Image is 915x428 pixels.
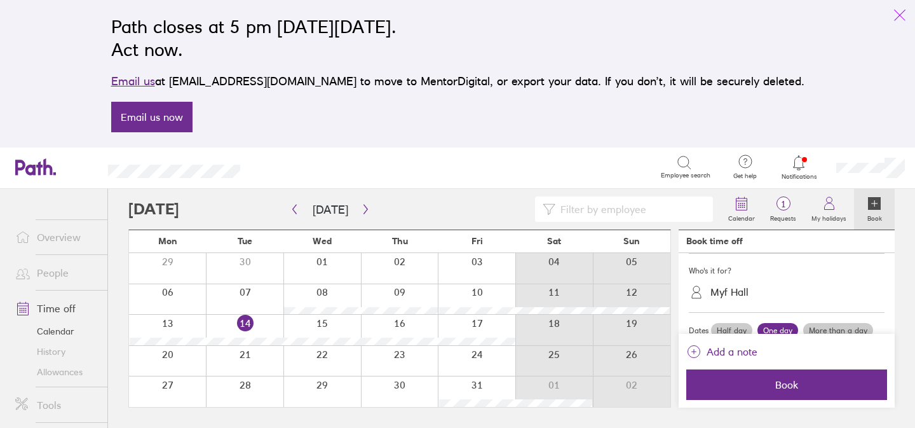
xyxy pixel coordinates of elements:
a: People [5,260,107,286]
span: Sun [623,236,640,246]
span: Sat [547,236,561,246]
div: Book time off [686,236,743,246]
button: [DATE] [302,199,358,220]
span: Add a note [707,342,757,362]
span: Notifications [778,173,820,181]
a: History [5,342,107,362]
a: Calendar [5,321,107,342]
label: One day [757,323,798,338]
span: Wed [313,236,332,246]
span: Employee search [661,172,710,179]
div: Search [274,161,307,172]
a: Overview [5,224,107,250]
input: Filter by employee [555,197,705,221]
span: Thu [392,236,408,246]
a: 1Requests [762,189,804,230]
span: Tue [238,236,252,246]
h2: Path closes at 5 pm [DATE][DATE]. Act now. [111,15,804,61]
a: Book [854,189,895,230]
span: Book [695,379,878,390]
span: Get help [724,172,766,180]
a: Time off [5,296,107,321]
button: Add a note [686,342,757,362]
a: Tools [5,392,107,418]
label: Requests [762,211,804,223]
p: at [EMAIL_ADDRESS][DOMAIN_NAME] to move to MentorDigital, or export your data. If you don’t, it w... [111,72,804,90]
a: Allowances [5,362,107,382]
a: Email us now [111,102,193,132]
label: More than a day [803,323,873,338]
label: My holidays [804,211,854,223]
a: Notifications [778,154,820,181]
a: Email us [111,74,155,88]
label: Half day [711,323,752,338]
span: Fri [471,236,483,246]
span: 1 [762,199,804,209]
div: Myf Hall [710,286,749,298]
button: Book [686,369,887,400]
div: Who's it for? [689,261,884,280]
a: My holidays [804,189,854,230]
span: Dates [689,326,708,335]
a: Calendar [721,189,762,230]
span: Mon [158,236,177,246]
label: Calendar [721,211,762,223]
label: Book [860,211,890,223]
